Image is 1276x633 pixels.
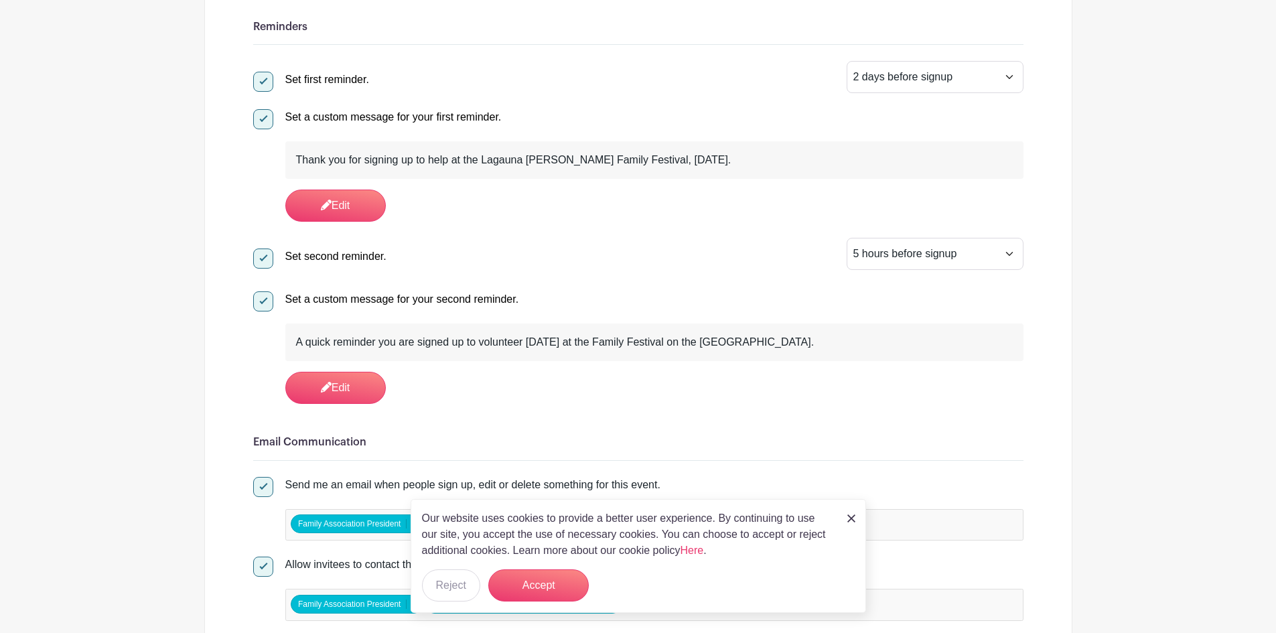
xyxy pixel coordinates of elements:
[681,545,704,556] a: Here
[291,595,423,614] div: Family Association President
[847,514,855,522] img: close_button-5f87c8562297e5c2d7936805f587ecaba9071eb48480494691a3f1689db116b3.svg
[285,72,369,88] div: Set first reminder.
[285,477,1023,493] div: Send me an email when people sign up, edit or delete something for this event.
[296,152,1013,168] div: Thank you for signing up to help at the Lagauna [PERSON_NAME] Family Festival, [DATE].
[253,111,502,123] a: Set a custom message for your first reminder.
[253,74,369,85] a: Set first reminder.
[406,600,421,609] button: Remove item: '172990'
[291,514,423,533] div: Family Association President
[488,569,589,602] button: Accept
[253,251,386,262] a: Set second reminder.
[285,291,519,307] div: Set a custom message for your second reminder.
[422,569,480,602] button: Reject
[285,109,502,125] div: Set a custom message for your first reminder.
[253,293,519,305] a: Set a custom message for your second reminder.
[285,557,1023,573] div: Allow invitees to contact the organizer from the event page.
[253,21,1023,33] h6: Reminders
[296,334,1013,350] div: A quick reminder you are signed up to volunteer [DATE] at the Family Festival on the [GEOGRAPHIC_...
[285,190,386,222] a: Edit
[406,519,421,529] button: Remove item: '172990'
[422,510,833,559] p: Our website uses cookies to provide a better user experience. By continuing to use our site, you ...
[285,249,386,265] div: Set second reminder.
[285,372,386,404] a: Edit
[253,436,1023,449] h6: Email Communication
